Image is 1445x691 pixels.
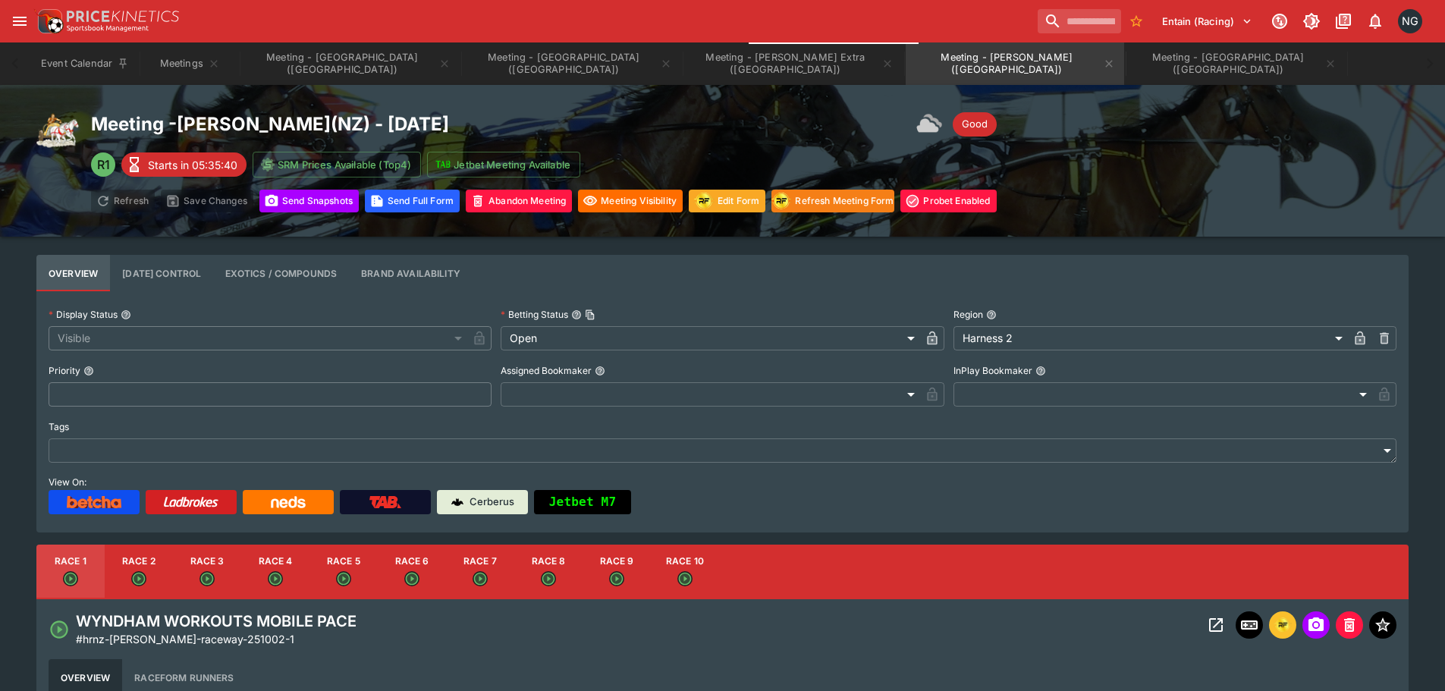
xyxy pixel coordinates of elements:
[241,42,460,85] button: Meeting - Cambridge (NZ)
[595,366,605,376] button: Assigned Bookmaker
[259,190,359,212] button: Send Snapshots
[427,152,580,177] button: Jetbet Meeting Available
[1398,9,1422,33] div: Nick Goss
[473,571,488,586] svg: Open
[1035,366,1046,376] button: InPlay Bookmaker
[446,545,514,599] button: Race 7
[163,496,218,508] img: Ladbrokes
[693,190,715,212] div: racingform
[121,309,131,320] button: Display Status
[83,366,94,376] button: Priority
[953,308,983,321] p: Region
[49,326,467,350] div: Visible
[173,545,241,599] button: Race 3
[953,117,997,132] span: Good
[63,571,78,586] svg: Open
[466,190,572,212] button: Mark all events in meeting as closed and abandoned.
[67,25,149,32] img: Sportsbook Management
[36,255,110,291] button: Base meeting details
[32,42,138,85] button: Event Calendar
[1302,611,1330,639] span: Send Snapshot
[1330,8,1357,35] button: Documentation
[1124,9,1148,33] button: No Bookmarks
[1274,617,1292,633] img: racingform.png
[571,309,582,320] button: Betting StatusCopy To Clipboard
[1266,8,1293,35] button: Connected to PK
[1298,8,1325,35] button: Toggle light/dark mode
[336,571,351,586] svg: Open
[583,545,651,599] button: Race 9
[36,109,79,152] img: harness_racing.png
[689,190,765,212] button: Update RacingForm for all races in this meeting
[953,364,1032,377] p: InPlay Bookmaker
[76,611,357,631] h4: WYNDHAM WORKOUTS MOBILE PACE
[501,364,592,377] p: Assigned Bookmaker
[693,191,715,210] img: racingform.png
[271,496,305,508] img: Neds
[435,157,451,172] img: jetbet-logo.svg
[1362,8,1389,35] button: Notifications
[953,112,997,137] div: Track Condition: Good
[916,109,947,140] img: overcast.png
[378,545,446,599] button: Race 6
[1336,617,1363,632] span: Mark an event as closed and abandoned.
[986,309,997,320] button: Region
[437,490,528,514] a: Cerberus
[1369,611,1396,639] button: Set Featured Event
[131,571,146,586] svg: Open
[67,496,121,508] img: Betcha
[916,109,947,140] div: Weather: OCAST
[1393,5,1427,38] button: Nick Goss
[451,496,463,508] img: Cerberus
[677,571,693,586] svg: Open
[213,255,349,291] button: View and edit meeting dividends and compounds.
[585,309,595,320] button: Copy To Clipboard
[771,191,792,210] img: racingform.png
[49,420,69,433] p: Tags
[1269,611,1296,639] button: racingform
[253,152,421,177] button: SRM Prices Available (Top4)
[49,308,118,321] p: Display Status
[49,476,86,488] span: View On:
[67,11,179,22] img: PriceKinetics
[609,571,624,586] svg: Open
[76,631,294,647] p: Copy To Clipboard
[141,42,238,85] button: Meetings
[91,112,449,136] h2: Meeting - [PERSON_NAME] ( NZ ) - [DATE]
[6,8,33,35] button: open drawer
[369,496,401,508] img: TabNZ
[199,571,215,586] svg: Open
[365,190,460,212] button: Send Full Form
[105,545,173,599] button: Race 2
[953,326,1348,350] div: Harness 2
[771,190,894,212] button: Refresh Meeting Form
[906,42,1124,85] button: Meeting - Wyndham Nz (NZ)
[1127,42,1346,85] button: Meeting - Cambridge (NZ)
[501,308,568,321] p: Betting Status
[148,157,237,173] p: Starts in 05:35:40
[684,42,903,85] button: Meeting - Addington Extra (NZ)
[534,490,631,514] button: Jetbet M7
[349,255,473,291] button: Configure brand availability for the meeting
[578,190,683,212] button: Set all events in meeting to specified visibility
[541,571,556,586] svg: Open
[1236,611,1263,639] button: Inplay
[1153,9,1261,33] button: Select Tenant
[1274,616,1292,634] div: racingform
[463,42,681,85] button: Meeting - Addington (NZ)
[1202,611,1230,639] button: Open Event
[33,6,64,36] img: PriceKinetics Logo
[268,571,283,586] svg: Open
[501,326,919,350] div: Open
[1038,9,1121,33] input: search
[49,619,70,640] svg: Open
[49,364,80,377] p: Priority
[651,545,719,599] button: Race 10
[771,190,792,212] div: racingform
[110,255,213,291] button: Configure each race specific details at once
[241,545,309,599] button: Race 4
[36,545,105,599] button: Race 1
[309,545,378,599] button: Race 5
[514,545,583,599] button: Race 8
[404,571,419,586] svg: Open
